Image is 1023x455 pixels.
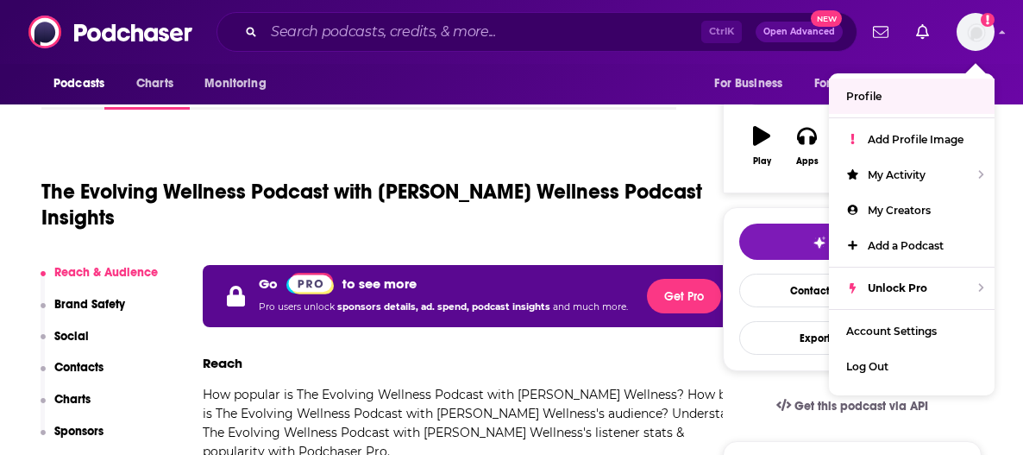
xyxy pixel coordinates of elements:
span: My Activity [868,168,926,181]
button: Play [739,115,784,177]
a: Contact This Podcast [739,274,965,307]
a: Get this podcast via API [763,385,942,427]
span: Charts [136,72,173,96]
svg: Add a profile image [981,13,995,27]
button: open menu [702,67,804,100]
span: For Business [714,72,782,96]
a: Show notifications dropdown [866,17,895,47]
div: Play [753,156,771,167]
a: Show notifications dropdown [909,17,936,47]
img: Podchaser - Follow, Share and Rate Podcasts [28,16,194,48]
span: Ctrl K [701,21,742,43]
span: Log Out [846,360,888,373]
p: to see more [342,275,417,292]
button: Show profile menu [957,13,995,51]
input: Search podcasts, credits, & more... [264,18,701,46]
button: open menu [803,67,922,100]
a: Account Settings [829,313,995,349]
p: Contacts [54,360,104,375]
img: tell me why sparkle [813,236,826,250]
button: tell me why sparkleTell Me Why [739,224,965,260]
p: Go [259,275,278,292]
span: Account Settings [846,325,937,338]
a: Pro website [286,272,334,294]
h1: The Evolving Wellness Podcast with [PERSON_NAME] Wellness Podcast Insights [41,179,731,231]
p: Social [54,329,89,344]
p: Brand Safety [54,297,125,312]
button: open menu [192,67,288,100]
div: Search podcasts, credits, & more... [217,12,857,52]
span: Get this podcast via API [794,399,928,414]
button: Open AdvancedNew [756,22,843,42]
span: Add a Podcast [868,239,944,252]
button: open menu [41,67,127,100]
span: New [811,10,842,27]
button: Reach & Audience [41,265,158,297]
button: open menu [919,67,982,100]
span: sponsors details, ad. spend, podcast insights [337,301,553,313]
ul: Show profile menu [829,73,995,395]
span: My Creators [868,204,931,217]
span: Add Profile Image [868,133,963,146]
p: Reach & Audience [54,265,158,280]
button: Get Pro [647,279,721,313]
span: Unlock Pro [868,281,927,294]
a: Add a Podcast [829,228,995,263]
button: Charts [41,392,91,424]
button: Apps [784,115,829,177]
button: Brand Safety [41,297,125,329]
h3: Reach [203,355,242,371]
button: Export One-Sheet [739,321,965,355]
span: Logged in as knesa [957,13,995,51]
a: Charts [125,67,184,100]
a: Add Profile Image [829,122,995,157]
p: Sponsors [54,424,104,439]
span: Podcasts [53,72,104,96]
p: Pro users unlock and much more. [259,294,628,320]
a: Profile [829,79,995,114]
button: Social [41,329,89,361]
div: Apps [796,156,819,167]
span: Open Advanced [763,28,835,36]
span: For Podcasters [814,72,897,96]
span: More [931,72,960,96]
span: Monitoring [204,72,266,96]
a: My Creators [829,193,995,228]
img: Podchaser Pro [286,273,334,294]
img: User Profile [957,13,995,51]
button: Contacts [41,360,104,392]
span: Profile [846,90,882,103]
p: Charts [54,392,91,407]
